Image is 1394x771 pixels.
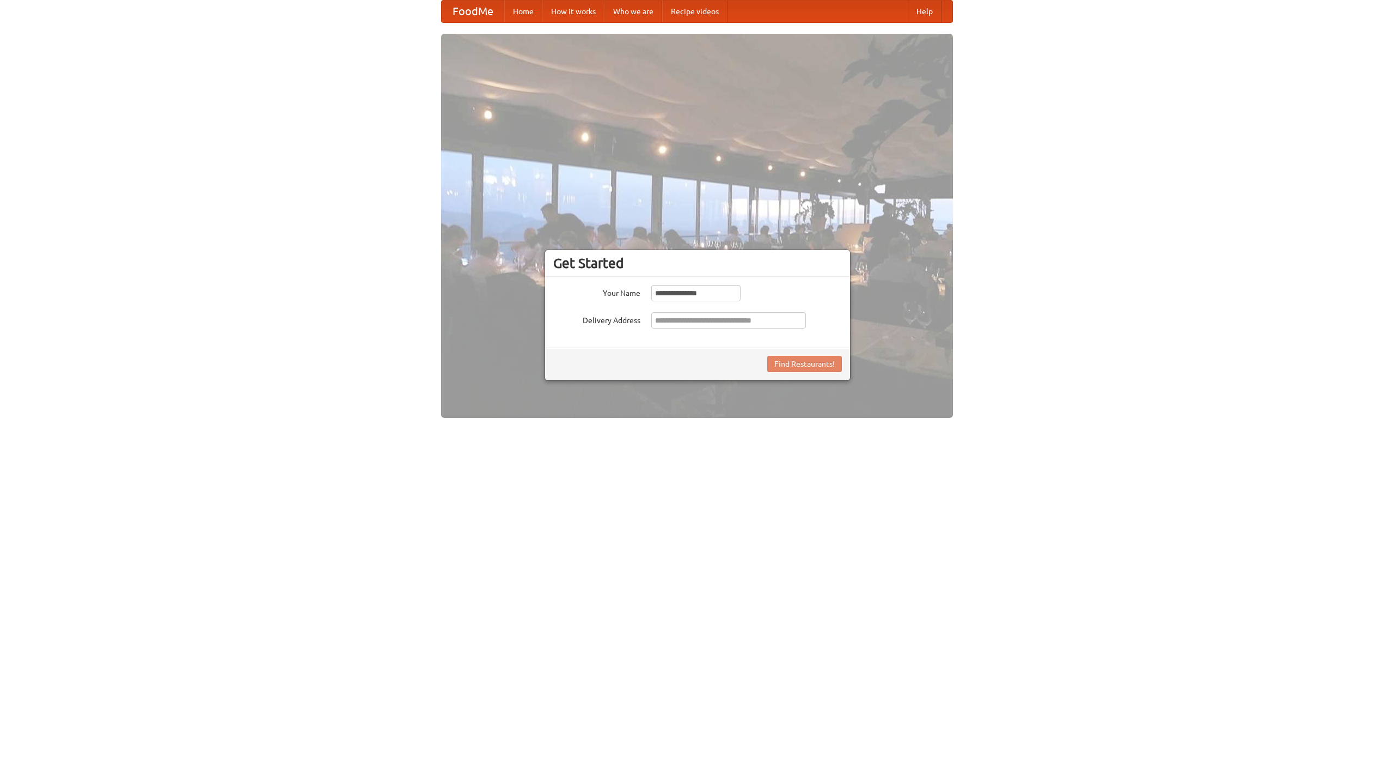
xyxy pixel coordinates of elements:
a: Help [908,1,941,22]
h3: Get Started [553,255,842,271]
label: Delivery Address [553,312,640,326]
label: Your Name [553,285,640,299]
a: Recipe videos [662,1,727,22]
a: FoodMe [442,1,504,22]
a: How it works [542,1,604,22]
button: Find Restaurants! [767,356,842,372]
a: Who we are [604,1,662,22]
a: Home [504,1,542,22]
